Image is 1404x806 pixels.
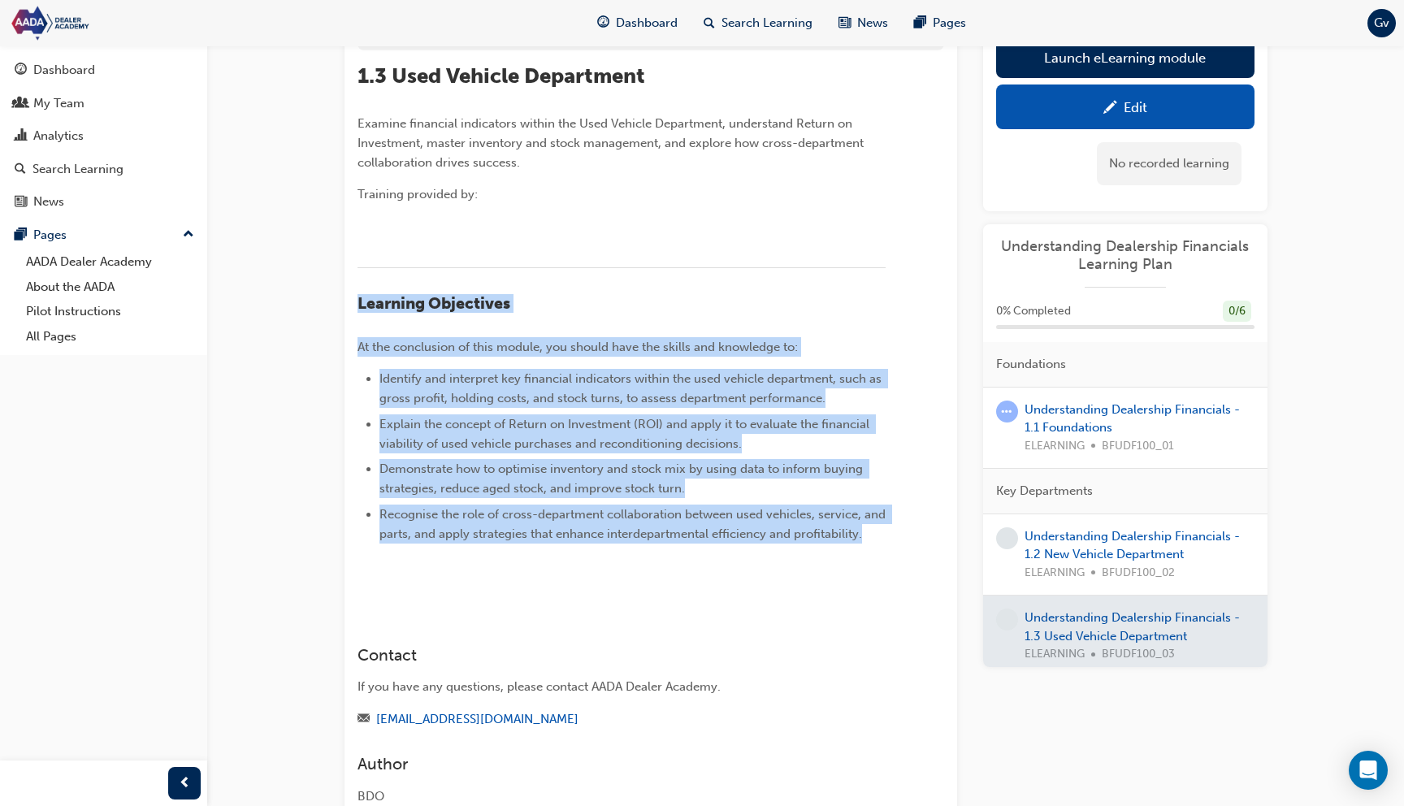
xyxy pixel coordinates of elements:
[6,154,201,184] a: Search Learning
[8,5,195,41] img: Trak
[357,755,886,773] h3: Author
[1103,101,1117,117] span: pencil-icon
[1223,301,1251,323] div: 0 / 6
[357,713,370,727] span: email-icon
[15,228,27,243] span: pages-icon
[33,127,84,145] div: Analytics
[996,37,1254,78] button: Launch eLearning module
[357,709,886,730] div: Email
[15,162,26,177] span: search-icon
[357,787,886,806] div: BDO
[357,678,886,696] div: If you have any questions, please contact AADA Dealer Academy.
[183,224,194,245] span: up-icon
[1025,437,1085,456] span: ELEARNING
[721,14,812,32] span: Search Learning
[15,129,27,144] span: chart-icon
[996,482,1093,500] span: Key Departments
[15,63,27,78] span: guage-icon
[1124,99,1147,115] div: Edit
[6,52,201,220] button: DashboardMy TeamAnalyticsSearch LearningNews
[1349,751,1388,790] div: Open Intercom Messenger
[996,609,1018,630] span: learningRecordVerb_NONE-icon
[704,13,715,33] span: search-icon
[914,13,926,33] span: pages-icon
[379,507,889,541] span: Recognise the role of cross-department collaboration between used vehicles, service, and parts, a...
[32,160,123,179] div: Search Learning
[33,193,64,211] div: News
[996,84,1254,129] a: Edit
[357,63,645,89] span: 1.3 Used Vehicle Department
[19,324,201,349] a: All Pages
[15,97,27,111] span: people-icon
[996,527,1018,549] span: learningRecordVerb_NONE-icon
[19,249,201,275] a: AADA Dealer Academy
[179,773,191,794] span: prev-icon
[825,6,901,40] a: news-iconNews
[6,187,201,217] a: News
[357,294,510,313] span: Learning Objectives
[1097,142,1241,185] div: No recorded learning
[6,220,201,250] button: Pages
[1374,14,1389,32] span: Gv
[996,237,1254,274] a: Understanding Dealership Financials Learning Plan
[857,14,888,32] span: News
[1025,402,1240,435] a: Understanding Dealership Financials - 1.1 Foundations
[838,13,851,33] span: news-icon
[691,6,825,40] a: search-iconSearch Learning
[376,712,578,726] a: [EMAIL_ADDRESS][DOMAIN_NAME]
[1102,564,1175,583] span: BFUDF100_02
[901,6,979,40] a: pages-iconPages
[6,121,201,151] a: Analytics
[33,94,84,113] div: My Team
[19,275,201,300] a: About the AADA
[1102,437,1174,456] span: BFUDF100_01
[616,14,678,32] span: Dashboard
[379,371,885,405] span: Identify and interpret key financial indicators within the used vehicle department, such as gross...
[1367,9,1396,37] button: Gv
[33,61,95,80] div: Dashboard
[996,302,1071,321] span: 0 % Completed
[15,195,27,210] span: news-icon
[357,646,886,665] h3: Contact
[357,116,867,170] span: Examine financial indicators within the Used Vehicle Department, understand Return on Investment,...
[996,401,1018,422] span: learningRecordVerb_ATTEMPT-icon
[33,226,67,245] div: Pages
[6,55,201,85] a: Dashboard
[357,340,798,354] span: At the conclusion of this module, you should have the skills and knowledge to:
[1025,564,1085,583] span: ELEARNING
[379,461,866,496] span: Demonstrate how to optimise inventory and stock mix by using data to inform buying strategies, re...
[1025,529,1240,562] a: Understanding Dealership Financials - 1.2 New Vehicle Department
[933,14,966,32] span: Pages
[357,187,478,201] span: Training provided by:
[379,417,873,451] span: Explain the concept of Return on Investment (ROI) and apply it to evaluate the financial viabilit...
[19,299,201,324] a: Pilot Instructions
[584,6,691,40] a: guage-iconDashboard
[6,89,201,119] a: My Team
[597,13,609,33] span: guage-icon
[996,355,1066,374] span: Foundations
